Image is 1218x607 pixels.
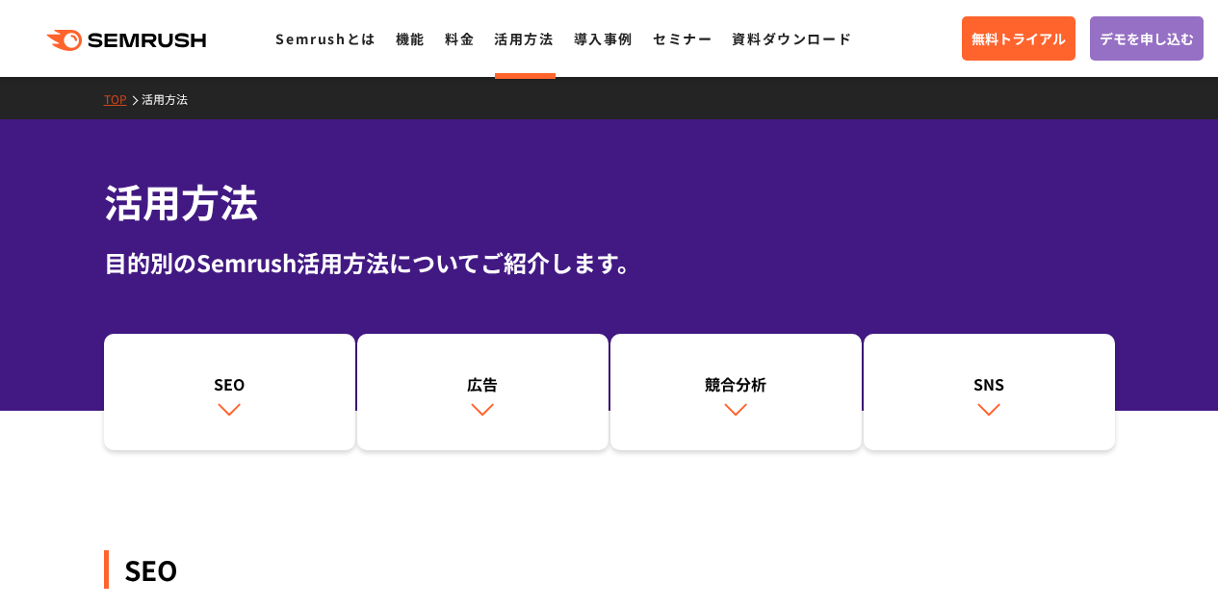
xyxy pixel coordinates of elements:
div: SEO [104,550,1115,589]
a: 活用方法 [142,90,202,107]
a: 料金 [445,29,475,48]
div: SNS [873,372,1105,395]
a: SEO [104,334,355,451]
a: 資料ダウンロード [732,29,852,48]
a: 導入事例 [574,29,634,48]
span: 無料トライアル [972,28,1066,49]
a: 機能 [396,29,426,48]
a: 競合分析 [610,334,862,451]
div: SEO [114,372,346,395]
a: 広告 [357,334,609,451]
a: SNS [864,334,1115,451]
a: TOP [104,90,142,107]
a: 活用方法 [494,29,554,48]
a: Semrushとは [275,29,376,48]
h1: 活用方法 [104,173,1115,230]
a: セミナー [653,29,713,48]
div: 競合分析 [620,372,852,395]
div: 目的別のSemrush活用方法についてご紹介します。 [104,245,1115,280]
a: 無料トライアル [962,16,1075,61]
span: デモを申し込む [1100,28,1194,49]
div: 広告 [367,372,599,395]
a: デモを申し込む [1090,16,1204,61]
